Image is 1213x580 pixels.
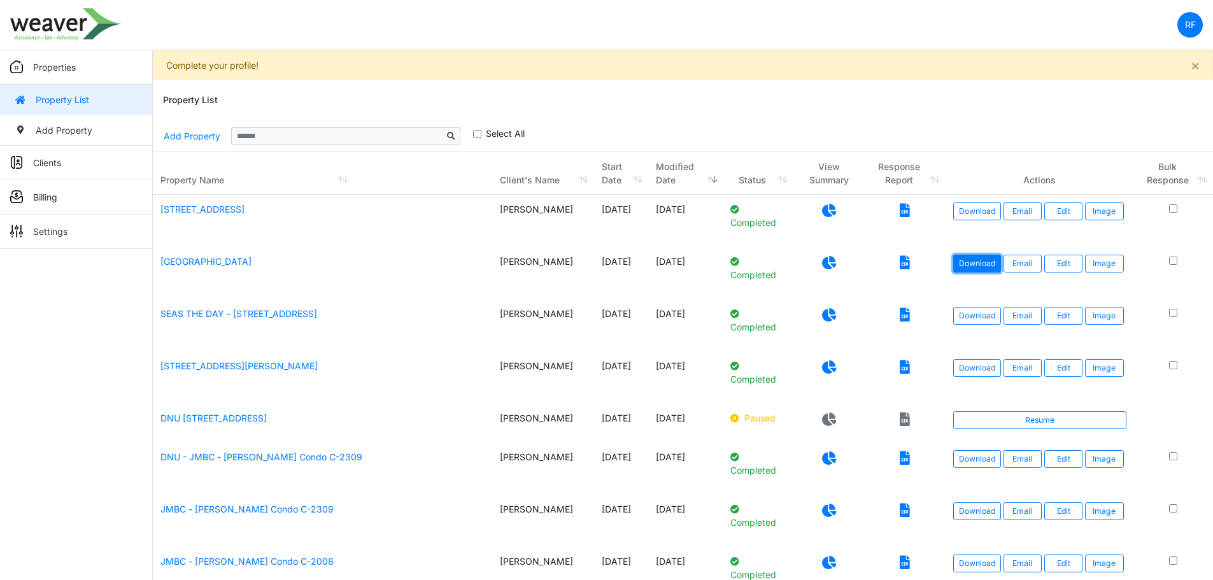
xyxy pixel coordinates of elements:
[1044,555,1082,572] a: Edit
[486,127,525,140] label: Select All
[1134,152,1213,195] th: Bulk Response: activate to sort column ascending
[865,152,946,195] th: Response Report: activate to sort column ascending
[1191,57,1200,73] span: ×
[730,202,786,229] p: Completed
[1044,202,1082,220] a: Edit
[1004,450,1042,468] button: Email
[163,95,218,106] h6: Property List
[1177,12,1203,38] a: RF
[594,404,648,442] td: [DATE]
[648,442,723,495] td: [DATE]
[648,152,723,195] th: Modified Date: activate to sort column ascending
[1085,359,1123,377] button: Image
[492,351,594,404] td: [PERSON_NAME]
[160,360,318,371] a: [STREET_ADDRESS][PERSON_NAME]
[594,247,648,299] td: [DATE]
[153,152,492,195] th: Property Name: activate to sort column ascending
[492,152,594,195] th: Client's Name: activate to sort column ascending
[953,202,1001,220] a: Download
[594,495,648,547] td: [DATE]
[10,190,23,203] img: sidemenu_billing.png
[1044,255,1082,272] a: Edit
[594,195,648,247] td: [DATE]
[33,156,61,169] p: Clients
[594,351,648,404] td: [DATE]
[153,50,1213,80] div: Complete your profile!
[594,299,648,351] td: [DATE]
[160,504,334,514] a: JMBC - [PERSON_NAME] Condo C-2309
[723,152,793,195] th: Status: activate to sort column ascending
[33,190,57,204] p: Billing
[492,247,594,299] td: [PERSON_NAME]
[1085,450,1123,468] button: Image
[1004,255,1042,272] button: Email
[594,152,648,195] th: Start Date: activate to sort column ascending
[730,411,786,425] p: Paused
[1085,202,1123,220] button: Image
[1044,307,1082,325] a: Edit
[953,359,1001,377] a: Download
[160,413,267,423] a: DNU [STREET_ADDRESS]
[10,225,23,237] img: sidemenu_settings.png
[730,255,786,281] p: Completed
[648,195,723,247] td: [DATE]
[492,442,594,495] td: [PERSON_NAME]
[1044,450,1082,468] a: Edit
[953,555,1001,572] a: Download
[231,127,443,145] input: Sizing example input
[1085,255,1123,272] button: Image
[492,404,594,442] td: [PERSON_NAME]
[648,247,723,299] td: [DATE]
[730,450,786,477] p: Completed
[730,359,786,386] p: Completed
[10,8,122,41] img: spp logo
[1004,555,1042,572] button: Email
[492,299,594,351] td: [PERSON_NAME]
[160,256,252,267] a: [GEOGRAPHIC_DATA]
[730,307,786,334] p: Completed
[10,156,23,169] img: sidemenu_client.png
[33,225,67,238] p: Settings
[1085,502,1123,520] button: Image
[492,195,594,247] td: [PERSON_NAME]
[648,404,723,442] td: [DATE]
[953,411,1126,429] a: Resume
[160,308,317,319] a: SEAS THE DAY - [STREET_ADDRESS]
[730,502,786,529] p: Completed
[793,152,865,195] th: View Summary
[163,125,221,147] a: Add Property
[160,451,362,462] a: DNU - JMBC - [PERSON_NAME] Condo C-2309
[953,502,1001,520] a: Download
[594,442,648,495] td: [DATE]
[953,450,1001,468] a: Download
[648,495,723,547] td: [DATE]
[953,255,1001,272] a: Download
[1044,502,1082,520] a: Edit
[1185,18,1196,31] p: RF
[1004,307,1042,325] button: Email
[1085,555,1123,572] button: Image
[492,495,594,547] td: [PERSON_NAME]
[1085,307,1123,325] button: Image
[953,307,1001,325] a: Download
[160,204,245,215] a: [STREET_ADDRESS]
[1004,359,1042,377] button: Email
[1178,51,1212,80] button: Close
[946,152,1134,195] th: Actions
[648,351,723,404] td: [DATE]
[160,556,334,567] a: JMBC - [PERSON_NAME] Condo C-2008
[648,299,723,351] td: [DATE]
[33,60,76,74] p: Properties
[1004,502,1042,520] button: Email
[1044,359,1082,377] a: Edit
[10,60,23,73] img: sidemenu_properties.png
[1004,202,1042,220] button: Email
